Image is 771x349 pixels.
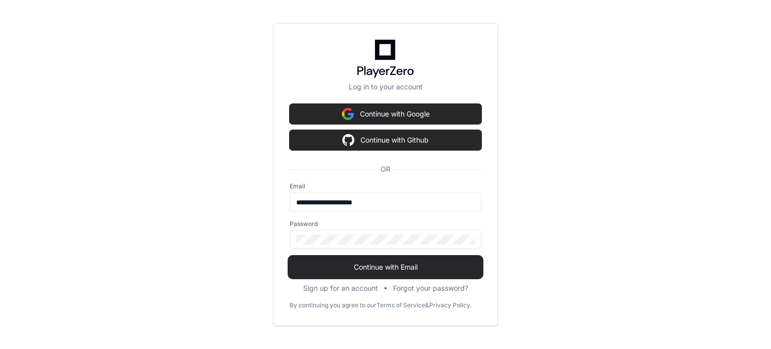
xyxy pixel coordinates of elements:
span: OR [376,164,395,174]
a: Privacy Policy. [429,301,471,309]
img: Sign in with google [342,130,354,150]
p: Log in to your account [290,82,481,92]
button: Continue with Google [290,104,481,124]
div: & [425,301,429,309]
label: Email [290,182,481,190]
button: Forgot your password? [393,283,468,293]
a: Terms of Service [376,301,425,309]
button: Continue with Github [290,130,481,150]
button: Continue with Email [290,257,481,277]
img: Sign in with google [342,104,354,124]
button: Sign up for an account [303,283,378,293]
div: By continuing you agree to our [290,301,376,309]
label: Password [290,220,481,228]
span: Continue with Email [290,262,481,272]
